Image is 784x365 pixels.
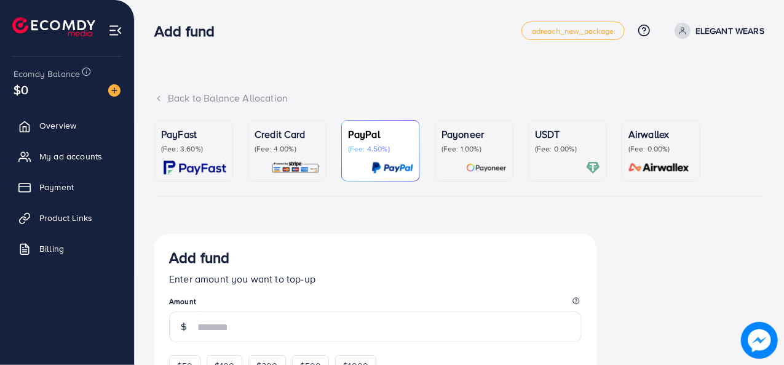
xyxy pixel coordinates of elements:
img: image [108,84,121,97]
span: Payment [39,181,74,193]
a: Product Links [9,206,125,230]
p: Airwallex [628,127,694,142]
p: Credit Card [255,127,320,142]
span: Billing [39,243,64,255]
h3: Add fund [154,22,224,40]
p: Enter amount you want to top-up [169,271,582,286]
legend: Amount [169,296,582,311]
a: ELEGANT WEARS [670,23,764,39]
a: adreach_new_package [521,22,625,40]
span: Product Links [39,212,92,224]
p: PayFast [161,127,226,142]
p: Payoneer [441,127,507,142]
span: $0 [14,81,28,98]
p: (Fee: 4.00%) [255,144,320,154]
h3: Add fund [169,249,229,267]
img: card [371,161,413,175]
img: image [741,322,778,359]
span: My ad accounts [39,150,102,162]
a: Overview [9,113,125,138]
p: USDT [535,127,600,142]
p: ELEGANT WEARS [695,23,764,38]
img: logo [12,17,95,36]
p: PayPal [348,127,413,142]
img: card [625,161,694,175]
p: (Fee: 0.00%) [628,144,694,154]
img: card [466,161,507,175]
p: (Fee: 3.60%) [161,144,226,154]
a: My ad accounts [9,144,125,169]
img: card [586,161,600,175]
img: card [271,161,320,175]
a: Billing [9,236,125,261]
span: Overview [39,119,76,132]
div: Back to Balance Allocation [154,91,764,105]
p: (Fee: 0.00%) [535,144,600,154]
img: card [164,161,226,175]
img: menu [108,23,122,38]
span: Ecomdy Balance [14,68,80,80]
a: Payment [9,175,125,199]
p: (Fee: 4.50%) [348,144,413,154]
p: (Fee: 1.00%) [441,144,507,154]
span: adreach_new_package [532,27,614,35]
